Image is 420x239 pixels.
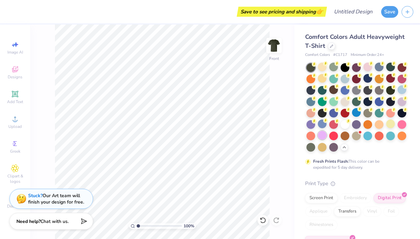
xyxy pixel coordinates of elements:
div: Embroidery [340,193,371,203]
span: Add Text [7,99,23,104]
span: # C1717 [333,52,347,58]
div: This color can be expedited for 5 day delivery. [313,158,396,170]
span: 👉 [316,7,323,15]
div: Print Type [305,180,407,187]
div: Foil [383,207,399,217]
span: Upload [8,124,22,129]
div: Our Art team will finish your design for free. [28,192,84,205]
button: Save [381,6,398,18]
span: Designs [8,74,22,80]
div: Applique [305,207,332,217]
img: Front [267,39,281,52]
div: Transfers [334,207,361,217]
div: Front [269,56,279,62]
span: Comfort Colors Adult Heavyweight T-Shirt [305,33,405,50]
div: Screen Print [305,193,338,203]
span: Clipart & logos [3,173,27,184]
span: Comfort Colors [305,52,330,58]
strong: Stuck? [28,192,43,199]
input: Untitled Design [329,5,378,18]
span: Image AI [7,50,23,55]
div: Rhinestones [305,220,338,230]
div: Digital Print [373,193,406,203]
span: Decorate [7,204,23,209]
div: Vinyl [363,207,381,217]
div: Save to see pricing and shipping [238,7,325,17]
span: 100 % [184,223,194,229]
strong: Need help? [16,218,41,225]
span: Greek [10,149,20,154]
span: Chat with us. [41,218,69,225]
strong: Fresh Prints Flash: [313,159,349,164]
span: Minimum Order: 24 + [351,52,384,58]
